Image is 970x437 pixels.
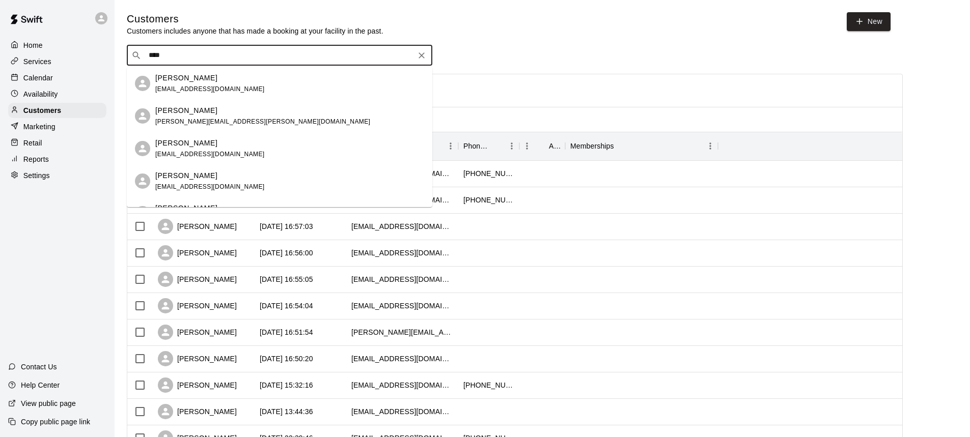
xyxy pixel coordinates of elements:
[565,132,718,160] div: Memberships
[463,132,490,160] div: Phone Number
[158,351,237,366] div: [PERSON_NAME]
[8,54,106,69] a: Services
[351,354,453,364] div: b.henriks98@gmail.com
[23,73,53,83] p: Calendar
[23,138,42,148] p: Retail
[155,170,217,181] p: [PERSON_NAME]
[351,221,453,231] div: chandra@heliogen.com
[504,138,519,154] button: Menu
[158,377,237,393] div: [PERSON_NAME]
[155,105,217,116] p: [PERSON_NAME]
[351,274,453,284] div: yvettezepeda91@gmail.com
[463,195,514,205] div: +19095616427
[351,301,453,311] div: leonsevillajr@hotmail.com
[443,138,458,154] button: Menu
[23,56,51,67] p: Services
[155,203,217,214] p: [PERSON_NAME]
[8,152,106,167] a: Reports
[21,362,57,372] p: Contact Us
[8,70,106,85] a: Calendar
[260,380,313,390] div: 2025-09-12 15:32:16
[127,45,432,66] div: Search customers by name or email
[519,132,565,160] div: Age
[158,325,237,340] div: [PERSON_NAME]
[135,108,150,124] div: Zach Andersen
[23,122,56,132] p: Marketing
[155,118,370,125] span: [PERSON_NAME][EMAIL_ADDRESS][PERSON_NAME][DOMAIN_NAME]
[260,301,313,311] div: 2025-09-12 16:54:04
[490,139,504,153] button: Sort
[519,138,535,154] button: Menu
[23,40,43,50] p: Home
[21,417,90,427] p: Copy public page link
[155,138,217,149] p: [PERSON_NAME]
[21,380,60,390] p: Help Center
[158,272,237,287] div: [PERSON_NAME]
[23,89,58,99] p: Availability
[158,404,237,419] div: [PERSON_NAME]
[23,105,61,115] p: Customers
[614,139,628,153] button: Sort
[351,380,453,390] div: alittletoyota@gmail.com
[260,327,313,337] div: 2025-09-12 16:51:54
[351,327,453,337] div: gabriela.ortiz.0023@gmail.com
[414,48,429,63] button: Clear
[463,380,514,390] div: +17608874413
[351,248,453,258] div: amitandriha@gmail.com
[23,170,50,181] p: Settings
[8,103,106,118] a: Customers
[127,12,383,26] h5: Customers
[135,76,150,91] div: Zachary Hisey
[8,86,106,102] a: Availability
[260,406,313,417] div: 2025-09-10 13:44:36
[260,274,313,284] div: 2025-09-12 16:55:05
[155,85,265,93] span: [EMAIL_ADDRESS][DOMAIN_NAME]
[703,138,718,154] button: Menu
[260,248,313,258] div: 2025-09-12 16:56:00
[158,219,237,234] div: [PERSON_NAME]
[346,132,458,160] div: Email
[135,173,150,189] div: Monte Edwards
[158,298,237,313] div: [PERSON_NAME]
[23,154,49,164] p: Reports
[155,151,265,158] span: [EMAIL_ADDRESS][DOMAIN_NAME]
[127,26,383,36] p: Customers includes anyone that has made a booking at your facility in the past.
[135,206,150,221] div: Owen Edwards
[260,221,313,231] div: 2025-09-12 16:57:03
[8,119,106,134] a: Marketing
[535,139,549,153] button: Sort
[260,354,313,364] div: 2025-09-12 16:50:20
[135,141,150,156] div: Zachary Edwards
[463,168,514,179] div: +17605523859
[549,132,560,160] div: Age
[21,398,76,409] p: View public page
[570,132,614,160] div: Memberships
[8,135,106,151] a: Retail
[8,168,106,183] a: Settings
[458,132,519,160] div: Phone Number
[155,73,217,83] p: [PERSON_NAME]
[351,406,453,417] div: robertduggan84@yahoo.com
[847,12,891,31] a: New
[155,183,265,190] span: [EMAIL_ADDRESS][DOMAIN_NAME]
[8,38,106,53] a: Home
[158,245,237,260] div: [PERSON_NAME]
